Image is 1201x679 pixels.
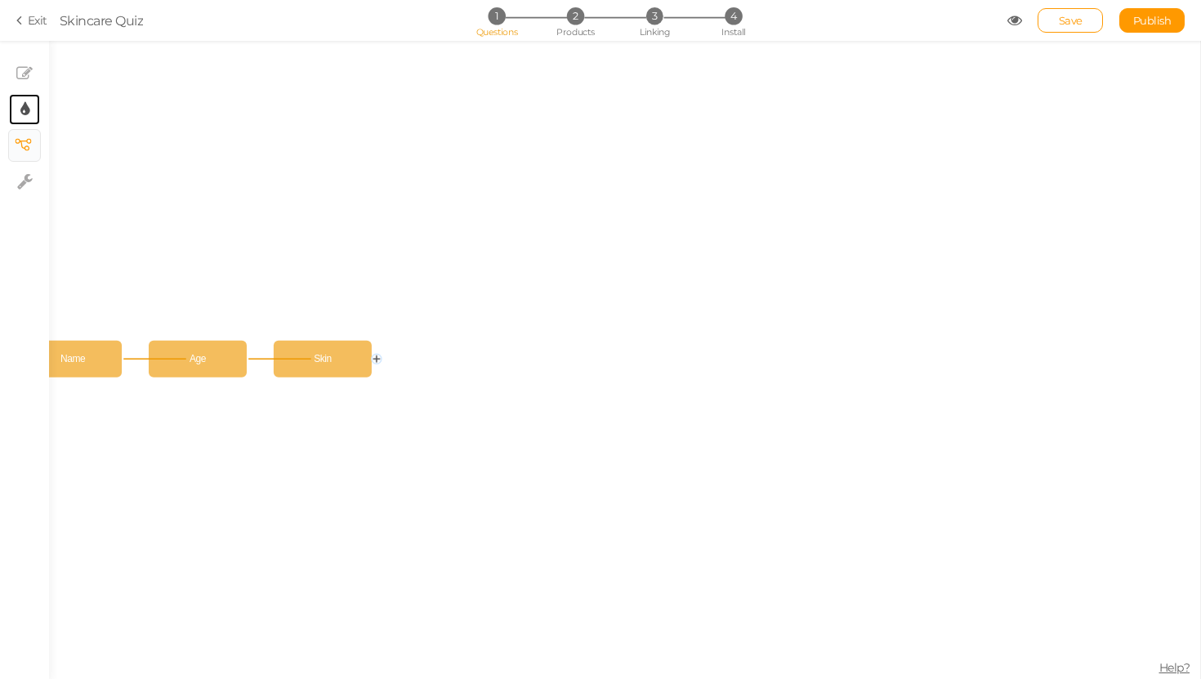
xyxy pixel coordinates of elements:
[1133,14,1172,27] span: Publish
[1159,660,1190,675] span: Help?
[640,26,669,38] span: Linking
[1038,8,1103,33] div: Save
[725,7,742,25] span: 4
[646,7,663,25] span: 3
[617,7,693,25] li: 3 Linking
[721,26,745,38] span: Install
[476,26,518,38] span: Questions
[60,11,144,30] div: Skincare Quiz
[458,7,534,25] li: 1 Questions
[28,345,118,373] span: Name
[488,7,505,25] span: 1
[567,7,584,25] span: 2
[1059,14,1083,27] span: Save
[556,26,595,38] span: Products
[538,7,614,25] li: 2 Products
[16,12,47,29] a: Exit
[695,7,771,25] li: 4 Install
[153,345,243,373] span: Age
[278,345,368,373] span: Skin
